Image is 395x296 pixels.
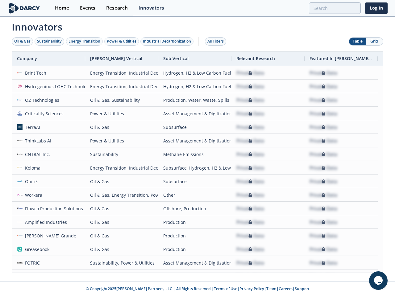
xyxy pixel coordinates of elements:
[310,161,337,175] div: Private Data
[90,175,153,188] div: Oil & Gas
[90,121,153,134] div: Oil & Gas
[17,179,23,184] img: 59af668a-fbed-4df3-97e9-ea1e956a6472
[279,286,293,291] a: Careers
[236,80,264,93] div: Private Data
[369,271,389,290] iframe: chat widget
[80,6,95,10] div: Events
[7,3,41,14] img: logo-wide.svg
[163,148,227,161] div: Methane Emissions
[214,286,237,291] a: Terms of Use
[163,216,227,229] div: Production
[236,93,264,107] div: Private Data
[37,39,62,44] div: Sustainability
[106,6,128,10] div: Research
[90,270,153,283] div: Power & Utilities
[90,188,153,202] div: Oil & Gas, Energy Transition, Power & Utilities
[90,216,153,229] div: Oil & Gas
[310,202,337,215] div: Private Data
[310,243,337,256] div: Private Data
[90,161,153,175] div: Energy Transition, Industrial Decarbonization, Oil & Gas
[310,107,337,120] div: Private Data
[365,2,388,14] a: Log In
[23,270,55,283] div: Atomic47 Labs
[349,38,366,45] button: Table
[35,37,64,46] button: Sustainability
[310,80,337,93] div: Private Data
[236,66,264,80] div: Private Data
[236,243,264,256] div: Private Data
[17,70,23,76] img: f06b7f28-bf61-405b-8dcc-f856dcd93083
[163,121,227,134] div: Subsurface
[310,270,337,283] div: Private Data
[236,216,264,229] div: Private Data
[90,107,153,120] div: Power & Utilities
[139,6,164,10] div: Innovators
[23,216,67,229] div: Amplified Industries
[23,93,60,107] div: Q2 Technologies
[90,55,142,61] span: [PERSON_NAME] Vertical
[23,256,40,269] div: FOTRIC
[239,286,264,291] a: Privacy Policy
[266,286,276,291] a: Team
[17,246,23,252] img: greasebook.com.png
[23,188,43,202] div: Workera
[310,175,337,188] div: Private Data
[236,121,264,134] div: Private Data
[90,93,153,107] div: Oil & Gas, Sustainability
[163,188,227,202] div: Other
[90,243,153,256] div: Oil & Gas
[17,206,23,211] img: 1619202337518-flowco_logo_lt_medium.png
[236,256,264,269] div: Private Data
[163,107,227,120] div: Asset Management & Digitization
[236,270,264,283] div: Private Data
[140,37,193,46] button: Industrial Decarbonization
[163,243,227,256] div: Production
[90,66,153,80] div: Energy Transition, Industrial Decarbonization
[17,192,23,198] img: a6a7813e-09ba-43d3-9dde-1ade15d6a3a4
[90,229,153,242] div: Oil & Gas
[90,256,153,269] div: Sustainability, Power & Utilities
[107,39,136,44] div: Power & Utilities
[236,134,264,147] div: Private Data
[236,161,264,175] div: Private Data
[310,55,373,61] span: Featured In [PERSON_NAME] Live
[23,202,83,215] div: Flowco Production Solutions
[295,286,310,291] a: Support
[14,39,31,44] div: Oil & Gas
[17,219,23,225] img: 975fd072-4f33-424c-bfc0-4ca45b1e322c
[310,256,337,269] div: Private Data
[23,80,95,93] div: Hydrogenious LOHC Technologies
[236,148,264,161] div: Private Data
[17,124,23,130] img: a0df43f8-31b4-4ea9-a991-6b2b5c33d24c
[17,233,23,238] img: 1673545069310-mg.jpg
[17,111,23,116] img: f59c13b7-8146-4c0f-b540-69d0cf6e4c34
[366,38,383,45] button: Grid
[23,121,40,134] div: TerraAI
[163,202,227,215] div: Offshore, Production
[236,202,264,215] div: Private Data
[163,270,227,283] div: Asset Management & Digitization
[236,55,275,61] span: Relevant Research
[17,97,23,103] img: 103d4dfa-2e10-4df7-9c1d-60a09b3f591e
[310,121,337,134] div: Private Data
[310,66,337,80] div: Private Data
[17,151,23,157] img: 8ac11fb0-5ce6-4062-9e23-88b7456ac0af
[17,165,23,171] img: 27540aad-f8b7-4d29-9f20-5d378d121d15
[23,161,41,175] div: Koloma
[163,80,227,93] div: Hydrogen, H2 & Low Carbon Fuels
[310,216,337,229] div: Private Data
[236,107,264,120] div: Private Data
[23,243,50,256] div: Greasebook
[207,39,224,44] div: All Filters
[163,93,227,107] div: Production, Water, Waste, Spills
[236,188,264,202] div: Private Data
[310,93,337,107] div: Private Data
[104,37,139,46] button: Power & Utilities
[23,66,47,80] div: Brint Tech
[17,138,23,143] img: cea6cb8d-c661-4e82-962b-34554ec2b6c9
[310,188,337,202] div: Private Data
[90,134,153,147] div: Power & Utilities
[236,175,264,188] div: Private Data
[163,256,227,269] div: Asset Management & Digitization, Methane Emissions
[163,134,227,147] div: Asset Management & Digitization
